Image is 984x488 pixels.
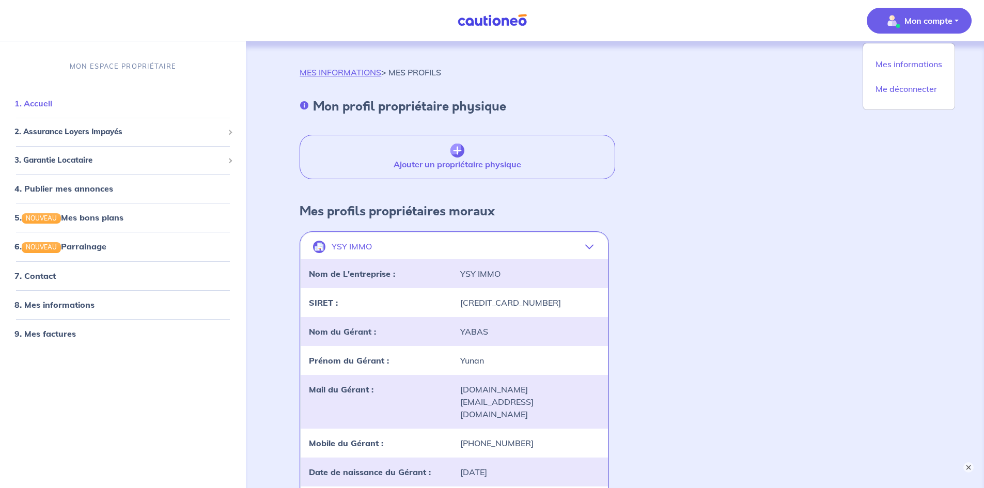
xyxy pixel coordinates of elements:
div: 6.NOUVEAUParrainage [4,236,242,257]
div: 2. Assurance Loyers Impayés [4,122,242,142]
a: 1. Accueil [14,98,52,108]
a: Me déconnecter [867,81,950,97]
div: 3. Garantie Locataire [4,150,242,170]
h4: Mes profils propriétaires moraux [300,204,495,219]
div: YABAS [454,325,605,338]
strong: Nom de L'entreprise : [309,269,395,279]
p: MON ESPACE PROPRIÉTAIRE [70,61,176,71]
div: 1. Accueil [4,93,242,114]
a: Mes informations [867,56,950,72]
a: 4. Publier mes annonces [14,183,113,194]
div: Yunan [454,354,605,367]
strong: Mail du Gérant : [309,384,373,395]
img: archivate [450,144,464,158]
a: 5.NOUVEAUMes bons plans [14,212,123,223]
h4: Mon profil propriétaire physique [313,99,506,114]
strong: Nom du Gérant : [309,326,376,337]
div: 8. Mes informations [4,294,242,314]
p: > MES PROFILS [300,66,441,78]
button: × [963,462,974,473]
div: [CREDIT_CARD_NUMBER] [454,296,605,309]
button: Ajouter un propriétaire physique [300,135,615,179]
button: illu_account_valid_menu.svgMon compte [867,8,972,34]
a: 7. Contact [14,270,56,280]
img: illu_account_valid_menu.svg [884,12,900,29]
div: 9. Mes factures [4,323,242,343]
a: MES INFORMATIONS [300,67,381,77]
a: 6.NOUVEAUParrainage [14,241,106,251]
img: illu_company.svg [313,241,325,253]
img: Cautioneo [454,14,531,27]
button: YSY IMMO [301,234,607,259]
p: Mon compte [904,14,952,27]
strong: Mobile du Gérant : [309,438,383,448]
div: [PHONE_NUMBER] [454,437,605,449]
span: 3. Garantie Locataire [14,154,224,166]
div: illu_account_valid_menu.svgMon compte [863,43,955,110]
strong: Prénom du Gérant : [309,355,389,366]
a: 9. Mes factures [14,328,76,338]
a: 8. Mes informations [14,299,95,309]
div: [DOMAIN_NAME][EMAIL_ADDRESS][DOMAIN_NAME] [454,383,605,420]
strong: SIRET : [309,297,338,308]
div: YSY IMMO [454,267,605,280]
div: 5.NOUVEAUMes bons plans [4,207,242,228]
div: 7. Contact [4,265,242,286]
span: 2. Assurance Loyers Impayés [14,126,224,138]
p: YSY IMMO [332,242,372,251]
div: 4. Publier mes annonces [4,178,242,199]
